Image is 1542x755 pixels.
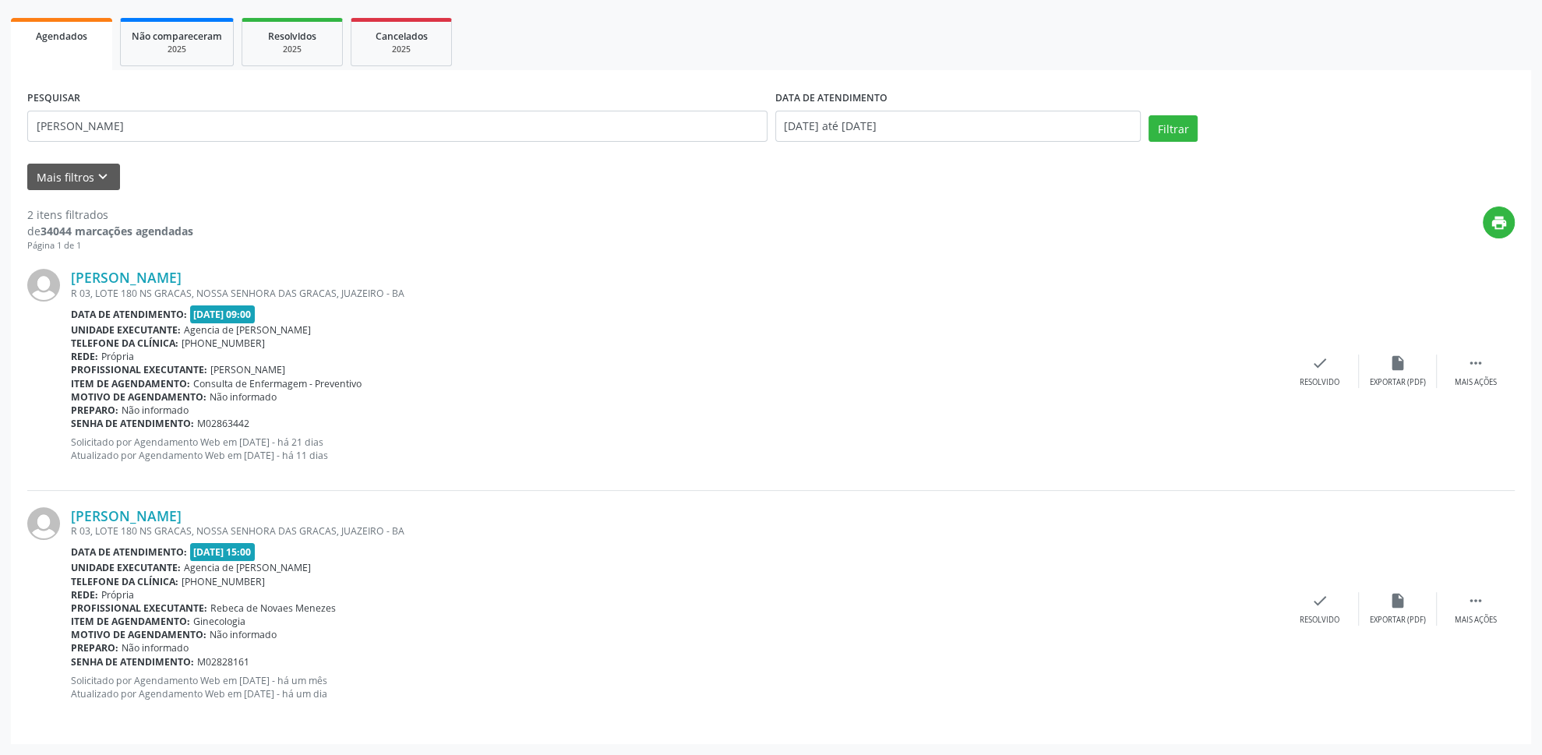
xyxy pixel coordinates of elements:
[1491,214,1508,231] i: print
[71,350,98,363] b: Rede:
[1467,592,1484,609] i: 
[132,44,222,55] div: 2025
[71,524,1281,538] div: R 03, LOTE 180 NS GRACAS, NOSSA SENHORA DAS GRACAS, JUAZEIRO - BA
[71,588,98,602] b: Rede:
[1389,355,1406,372] i: insert_drive_file
[1455,615,1497,626] div: Mais ações
[71,436,1281,462] p: Solicitado por Agendamento Web em [DATE] - há 21 dias Atualizado por Agendamento Web em [DATE] - ...
[71,641,118,654] b: Preparo:
[71,404,118,417] b: Preparo:
[190,543,256,561] span: [DATE] 15:00
[362,44,440,55] div: 2025
[1370,377,1426,388] div: Exportar (PDF)
[376,30,428,43] span: Cancelados
[210,602,336,615] span: Rebeca de Novaes Menezes
[1311,355,1329,372] i: check
[182,337,265,350] span: [PHONE_NUMBER]
[71,628,206,641] b: Motivo de agendamento:
[27,206,193,223] div: 2 itens filtrados
[71,545,187,559] b: Data de atendimento:
[184,323,311,337] span: Agencia de [PERSON_NAME]
[71,655,194,669] b: Senha de atendimento:
[184,561,311,574] span: Agencia de [PERSON_NAME]
[182,575,265,588] span: [PHONE_NUMBER]
[27,239,193,252] div: Página 1 de 1
[27,507,60,540] img: img
[268,30,316,43] span: Resolvidos
[71,615,190,628] b: Item de agendamento:
[1467,355,1484,372] i: 
[71,269,182,286] a: [PERSON_NAME]
[210,390,277,404] span: Não informado
[71,674,1281,700] p: Solicitado por Agendamento Web em [DATE] - há um mês Atualizado por Agendamento Web em [DATE] - h...
[210,363,285,376] span: [PERSON_NAME]
[71,417,194,430] b: Senha de atendimento:
[1311,592,1329,609] i: check
[27,111,767,142] input: Nome, código do beneficiário ou CPF
[27,223,193,239] div: de
[101,350,134,363] span: Própria
[1483,206,1515,238] button: print
[1370,615,1426,626] div: Exportar (PDF)
[197,417,249,430] span: M02863442
[71,308,187,321] b: Data de atendimento:
[253,44,331,55] div: 2025
[71,323,181,337] b: Unidade executante:
[122,404,189,417] span: Não informado
[71,575,178,588] b: Telefone da clínica:
[71,390,206,404] b: Motivo de agendamento:
[41,224,193,238] strong: 34044 marcações agendadas
[190,305,256,323] span: [DATE] 09:00
[71,561,181,574] b: Unidade executante:
[1389,592,1406,609] i: insert_drive_file
[1149,115,1198,142] button: Filtrar
[775,111,1142,142] input: Selecione um intervalo
[71,287,1281,300] div: R 03, LOTE 180 NS GRACAS, NOSSA SENHORA DAS GRACAS, JUAZEIRO - BA
[210,628,277,641] span: Não informado
[71,337,178,350] b: Telefone da clínica:
[27,164,120,191] button: Mais filtroskeyboard_arrow_down
[132,30,222,43] span: Não compareceram
[1455,377,1497,388] div: Mais ações
[197,655,249,669] span: M02828161
[193,615,245,628] span: Ginecologia
[193,377,362,390] span: Consulta de Enfermagem - Preventivo
[94,168,111,185] i: keyboard_arrow_down
[775,86,887,111] label: DATA DE ATENDIMENTO
[27,269,60,302] img: img
[71,507,182,524] a: [PERSON_NAME]
[122,641,189,654] span: Não informado
[71,602,207,615] b: Profissional executante:
[1300,615,1339,626] div: Resolvido
[1300,377,1339,388] div: Resolvido
[101,588,134,602] span: Própria
[71,363,207,376] b: Profissional executante:
[36,30,87,43] span: Agendados
[27,86,80,111] label: PESQUISAR
[71,377,190,390] b: Item de agendamento:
